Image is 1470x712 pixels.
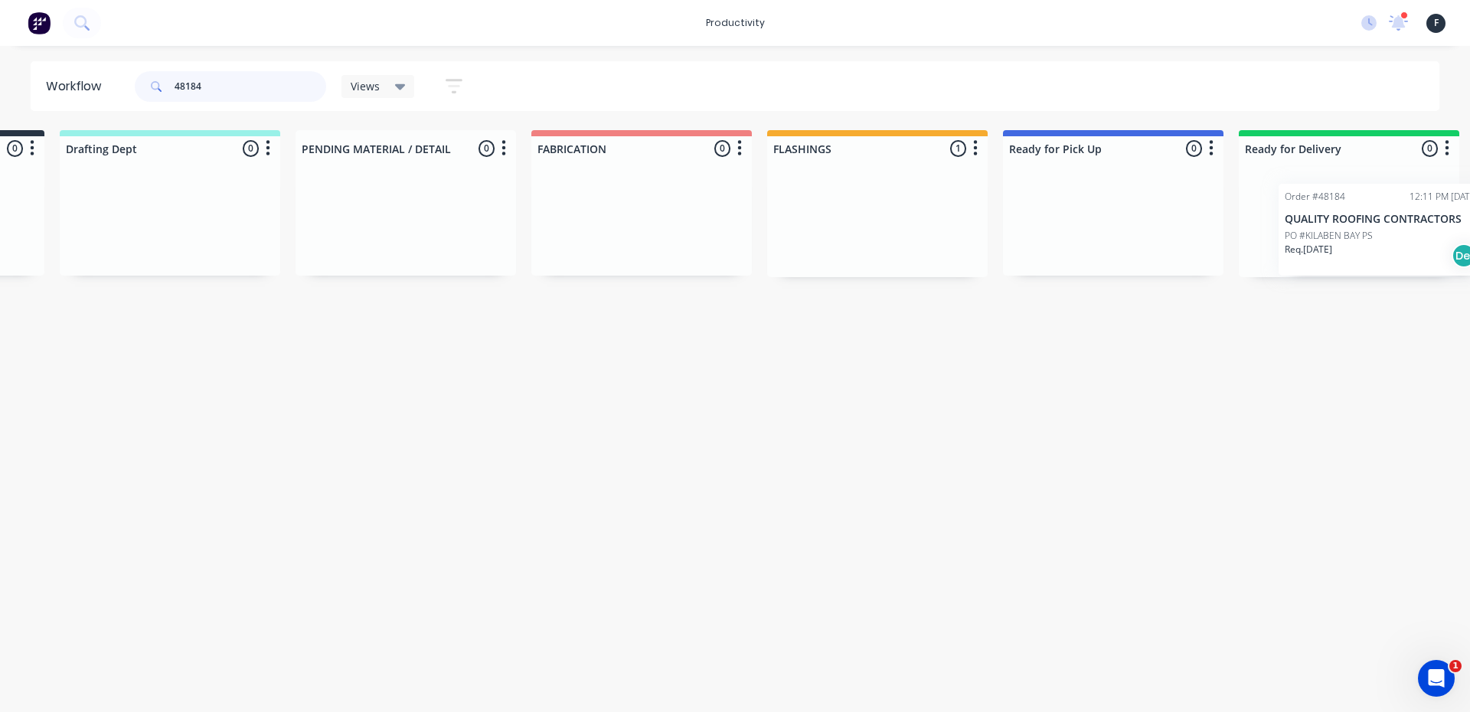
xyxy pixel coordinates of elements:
[1449,660,1462,672] span: 1
[1418,660,1455,697] iframe: Intercom live chat
[1434,16,1439,30] span: F
[175,71,326,102] input: Search for orders...
[351,78,380,94] span: Views
[46,77,109,96] div: Workflow
[28,11,51,34] img: Factory
[698,11,773,34] div: productivity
